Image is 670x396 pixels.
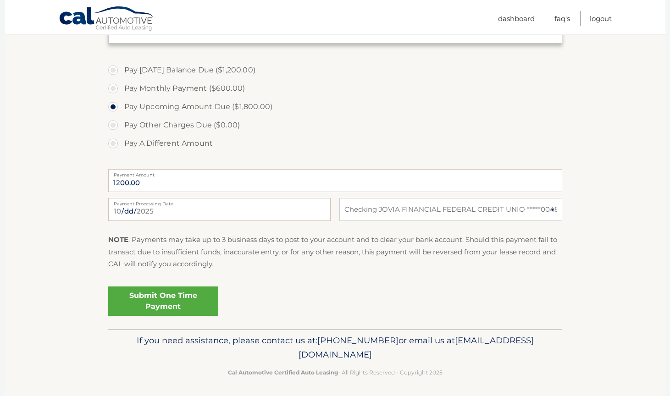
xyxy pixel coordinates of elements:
[108,61,562,79] label: Pay [DATE] Balance Due ($1,200.00)
[108,169,562,176] label: Payment Amount
[108,198,331,205] label: Payment Processing Date
[108,79,562,98] label: Pay Monthly Payment ($600.00)
[114,333,556,363] p: If you need assistance, please contact us at: or email us at
[108,286,218,316] a: Submit One Time Payment
[228,369,338,376] strong: Cal Automotive Certified Auto Leasing
[59,6,155,33] a: Cal Automotive
[108,134,562,153] label: Pay A Different Amount
[108,234,562,270] p: : Payments may take up to 3 business days to post to your account and to clear your bank account....
[108,169,562,192] input: Payment Amount
[317,335,399,346] span: [PHONE_NUMBER]
[108,116,562,134] label: Pay Other Charges Due ($0.00)
[498,11,535,26] a: Dashboard
[554,11,570,26] a: FAQ's
[590,11,612,26] a: Logout
[114,368,556,377] p: - All Rights Reserved - Copyright 2025
[108,98,562,116] label: Pay Upcoming Amount Due ($1,800.00)
[108,198,331,221] input: Payment Date
[108,235,128,244] strong: NOTE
